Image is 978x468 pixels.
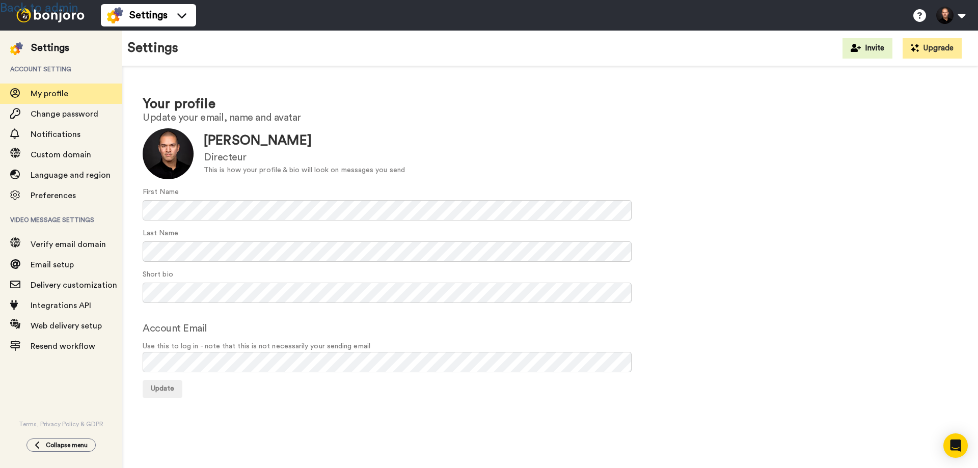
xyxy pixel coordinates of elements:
[26,438,96,452] button: Collapse menu
[843,38,892,59] button: Invite
[143,187,179,198] label: First Name
[204,165,405,176] div: This is how your profile & bio will look on messages you send
[31,151,91,159] span: Custom domain
[143,341,958,352] span: Use this to log in - note that this is not necessarily your sending email
[31,261,74,269] span: Email setup
[31,342,95,350] span: Resend workflow
[204,131,405,150] div: [PERSON_NAME]
[943,433,968,458] div: Open Intercom Messenger
[204,150,405,165] div: Directeur
[31,110,98,118] span: Change password
[143,269,173,280] label: Short bio
[31,90,68,98] span: My profile
[903,38,962,59] button: Upgrade
[31,301,91,310] span: Integrations API
[46,441,88,449] span: Collapse menu
[31,191,76,200] span: Preferences
[31,240,106,249] span: Verify email domain
[31,41,69,55] div: Settings
[143,228,178,239] label: Last Name
[107,7,123,23] img: settings-colored.svg
[143,97,958,112] h1: Your profile
[143,321,207,336] label: Account Email
[143,380,182,398] button: Update
[31,281,117,289] span: Delivery customization
[31,130,80,139] span: Notifications
[127,41,178,56] h1: Settings
[31,322,102,330] span: Web delivery setup
[143,112,958,123] h2: Update your email, name and avatar
[129,8,168,22] span: Settings
[31,171,111,179] span: Language and region
[10,42,23,55] img: settings-colored.svg
[151,385,174,392] span: Update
